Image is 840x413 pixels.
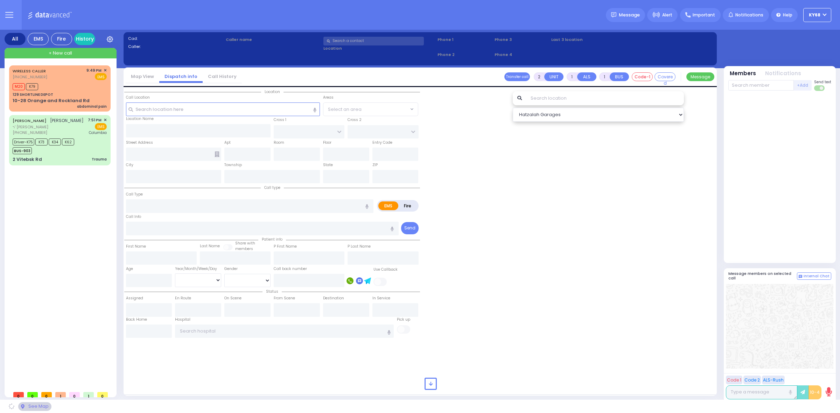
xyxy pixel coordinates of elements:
[662,12,672,18] span: Alert
[175,266,221,272] div: Year/Month/Week/Day
[378,201,399,210] label: EMS
[226,37,321,43] label: Caller name
[5,33,26,45] div: All
[323,295,344,301] label: Destination
[799,275,802,278] img: comment-alt.png
[783,12,792,18] span: Help
[398,201,418,210] label: Fire
[13,97,90,104] div: 10-28 Orange and Rockland Rd
[92,157,107,162] div: Trauma
[28,33,49,45] div: EMS
[175,325,394,338] input: Search hospital
[126,192,143,197] label: Call Type
[495,52,549,58] span: Phone 4
[224,140,231,145] label: Apt
[128,36,224,42] label: Cad:
[743,376,761,384] button: Code 2
[18,402,51,411] div: See map
[372,162,378,168] label: ZIP
[261,185,284,190] span: Call type
[804,274,829,279] span: Internal Chat
[328,106,362,113] span: Select an area
[159,73,203,80] a: Dispatch info
[126,116,154,122] label: Location Name
[126,140,153,145] label: Street Address
[35,138,48,145] span: K73
[126,244,146,249] label: First Name
[86,68,101,73] span: 9:49 PM
[323,95,334,100] label: Areas
[126,73,159,80] a: Map View
[126,266,133,272] label: Age
[373,267,398,272] label: Use Callback
[814,79,831,85] span: Send text
[577,72,596,81] button: ALS
[126,95,150,100] label: Call Location
[203,73,242,80] a: Call History
[274,117,286,123] label: Cross 1
[13,156,42,163] div: 2 Vitebsk Rd
[51,33,72,45] div: Fire
[809,12,820,18] span: ky68
[41,392,52,397] span: 0
[401,222,419,234] button: Send
[274,140,284,145] label: Room
[762,376,785,384] button: ALS-Rush
[13,392,24,397] span: 0
[632,72,653,81] button: Code-1
[728,271,797,280] h5: Message members on selected call
[128,44,224,50] label: Caller:
[323,140,331,145] label: Floor
[126,317,147,322] label: Back Home
[610,72,629,81] button: BUS
[261,89,283,94] span: Location
[437,52,492,58] span: Phone 2
[235,246,253,251] span: members
[126,102,320,116] input: Search location here
[49,50,72,57] span: + New call
[104,117,107,123] span: ✕
[126,162,133,168] label: City
[262,289,282,294] span: Status
[348,117,362,123] label: Cross 2
[89,130,107,135] span: Columbia
[104,67,107,73] span: ✕
[274,295,295,301] label: From Scene
[619,12,640,19] span: Message
[437,37,492,43] span: Phone 1
[730,70,756,78] button: Members
[62,138,74,145] span: K62
[77,104,107,109] div: abdominal pain
[323,37,424,45] input: Search a contact
[50,118,84,123] span: [PERSON_NAME]
[611,12,616,17] img: message.svg
[74,33,95,45] a: History
[224,162,242,168] label: Township
[200,243,220,249] label: Last Name
[97,392,108,397] span: 0
[13,138,34,145] span: Driver-K75
[83,392,94,397] span: 1
[814,85,825,92] label: Turn off text
[126,295,143,301] label: Assigned
[235,241,255,246] small: Share with
[735,12,763,18] span: Notifications
[13,118,47,123] a: [PERSON_NAME]
[495,37,549,43] span: Phone 3
[274,244,297,249] label: P First Name
[693,12,715,18] span: Important
[397,317,410,322] label: Pick up
[175,317,190,322] label: Hospital
[526,91,684,105] input: Search location
[28,10,74,19] img: Logo
[69,392,80,397] span: 0
[728,80,794,91] input: Search member
[13,147,32,154] span: BUS-903
[544,72,563,81] button: UNIT
[258,237,286,242] span: Patient info
[13,83,25,90] span: M20
[803,8,831,22] button: ky68
[13,74,47,80] span: [PHONE_NUMBER]
[175,295,191,301] label: En Route
[686,72,714,81] button: Message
